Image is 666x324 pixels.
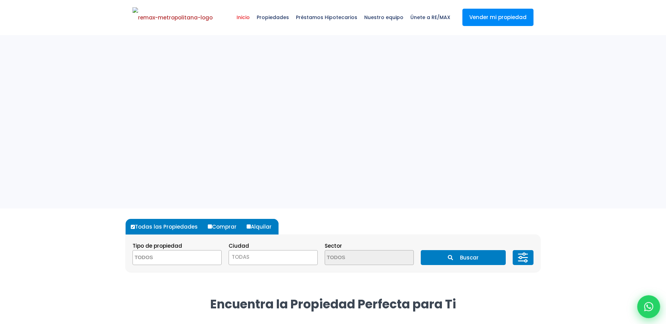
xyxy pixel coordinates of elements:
span: Nuestro equipo [361,7,407,28]
span: TODAS [229,252,317,262]
span: TODAS [232,253,249,261]
span: TODAS [229,250,318,265]
textarea: Search [325,250,392,265]
span: Tipo de propiedad [133,242,182,249]
button: Buscar [421,250,505,265]
label: Alquilar [245,219,279,235]
input: Alquilar [247,224,251,229]
img: remax-metropolitana-logo [133,7,213,28]
span: Ciudad [229,242,249,249]
label: Todas las Propiedades [129,219,205,235]
span: Sector [325,242,342,249]
span: Únete a RE/MAX [407,7,454,28]
input: Todas las Propiedades [131,225,135,229]
span: Préstamos Hipotecarios [292,7,361,28]
strong: Encuentra la Propiedad Perfecta para Ti [210,296,456,313]
label: Comprar [206,219,244,235]
input: Comprar [208,224,212,229]
span: Inicio [233,7,253,28]
textarea: Search [133,250,200,265]
a: Vender mi propiedad [462,9,533,26]
span: Propiedades [253,7,292,28]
